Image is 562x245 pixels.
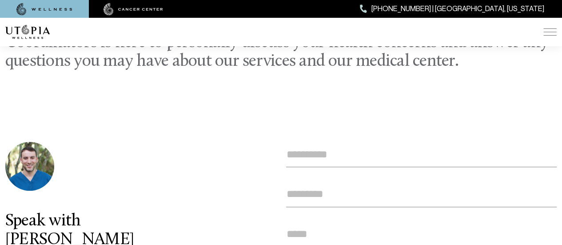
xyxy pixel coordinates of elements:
[360,3,544,15] a: [PHONE_NUMBER] | [GEOGRAPHIC_DATA], [US_STATE]
[5,142,54,191] img: photo
[5,25,50,39] img: logo
[16,3,72,16] img: wellness
[371,3,544,15] span: [PHONE_NUMBER] | [GEOGRAPHIC_DATA], [US_STATE]
[543,28,557,36] img: icon-hamburger
[104,3,163,16] img: cancer center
